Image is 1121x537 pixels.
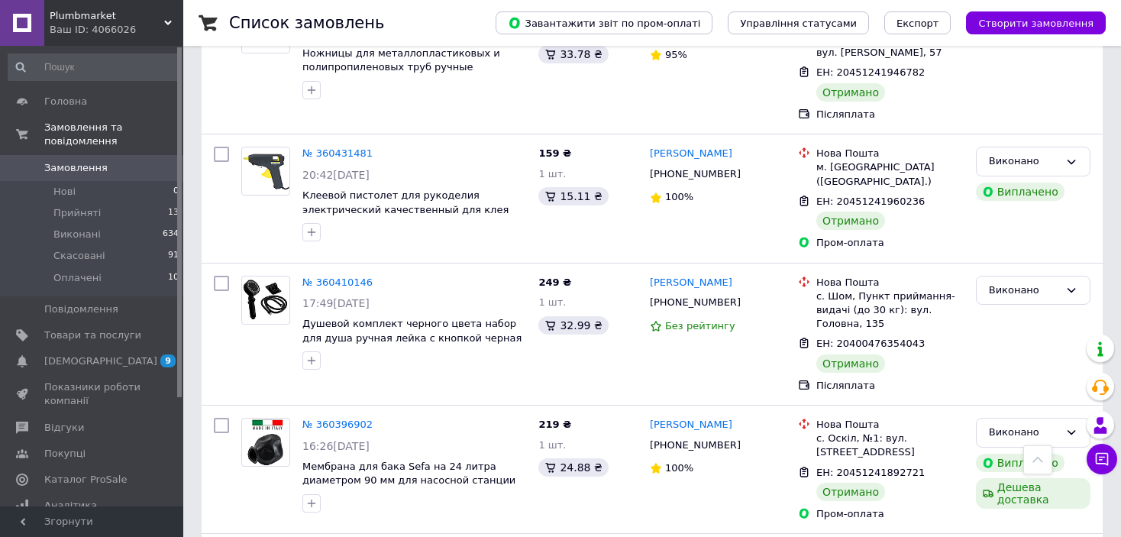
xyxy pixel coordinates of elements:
[665,49,687,60] span: 95%
[44,380,141,408] span: Показники роботи компанії
[816,276,964,290] div: Нова Пошта
[302,297,370,309] span: 17:49[DATE]
[160,354,176,367] span: 9
[302,318,522,357] a: Душевой комплект черного цвета набор для душа ручная лейка с кнопкой черная с кронштейном и шланг
[1087,444,1117,474] button: Чат з покупцем
[728,11,869,34] button: Управління статусами
[647,164,744,184] div: [PHONE_NUMBER]
[302,47,512,102] a: Ножницы для металлопластиковых и полипропиленовых труб ручные труборезы для резки пластиковых тру...
[647,435,744,455] div: [PHONE_NUMBER]
[538,296,566,308] span: 1 шт.
[44,421,84,435] span: Відгуки
[816,290,964,332] div: с. Шом, Пункт приймання-видачі (до 30 кг): вул. Головна, 135
[302,277,373,288] a: № 360410146
[538,147,571,159] span: 159 ₴
[302,189,509,244] a: Клеевой пистолет для рукоделия электрический качественный для клея термопистолет для клеевых рабо...
[44,354,157,368] span: [DEMOGRAPHIC_DATA]
[53,206,101,220] span: Прийняті
[816,338,925,349] span: ЕН: 20400476354043
[650,418,732,432] a: [PERSON_NAME]
[816,108,964,121] div: Післяплата
[302,147,373,159] a: № 360431481
[647,293,744,312] div: [PHONE_NUMBER]
[816,483,885,501] div: Отримано
[650,147,732,161] a: [PERSON_NAME]
[538,458,608,477] div: 24.88 ₴
[302,440,370,452] span: 16:26[DATE]
[538,45,608,63] div: 33.78 ₴
[242,278,289,321] img: Фото товару
[53,271,102,285] span: Оплачені
[976,183,1064,201] div: Виплачено
[44,302,118,316] span: Повідомлення
[302,169,370,181] span: 20:42[DATE]
[816,83,885,102] div: Отримано
[816,212,885,230] div: Отримано
[168,271,179,285] span: 10
[53,249,105,263] span: Скасовані
[816,467,925,478] span: ЕН: 20451241892721
[53,185,76,199] span: Нові
[242,151,289,192] img: Фото товару
[650,276,732,290] a: [PERSON_NAME]
[538,187,608,205] div: 15.11 ₴
[989,283,1059,299] div: Виконано
[978,18,1094,29] span: Створити замовлення
[44,473,127,487] span: Каталог ProSale
[665,462,693,474] span: 100%
[816,354,885,373] div: Отримано
[247,419,286,466] img: Фото товару
[44,121,183,148] span: Замовлення та повідомлення
[168,206,179,220] span: 13
[44,447,86,461] span: Покупці
[665,320,735,332] span: Без рейтингу
[816,66,925,78] span: ЕН: 20451241946782
[302,419,373,430] a: № 360396902
[816,236,964,250] div: Пром-оплата
[816,507,964,521] div: Пром-оплата
[951,17,1106,28] a: Створити замовлення
[53,228,101,241] span: Виконані
[241,276,290,325] a: Фото товару
[44,161,108,175] span: Замовлення
[50,23,183,37] div: Ваш ID: 4066026
[538,419,571,430] span: 219 ₴
[44,328,141,342] span: Товари та послуги
[163,228,179,241] span: 634
[884,11,951,34] button: Експорт
[173,185,179,199] span: 0
[989,425,1059,441] div: Виконано
[538,277,571,288] span: 249 ₴
[8,53,180,81] input: Пошук
[976,478,1090,509] div: Дешева доставка
[896,18,939,29] span: Експорт
[508,16,700,30] span: Завантажити звіт по пром-оплаті
[538,439,566,451] span: 1 шт.
[966,11,1106,34] button: Створити замовлення
[496,11,712,34] button: Завантажити звіт по пром-оплаті
[241,418,290,467] a: Фото товару
[665,191,693,202] span: 100%
[976,454,1064,472] div: Виплачено
[989,154,1059,170] div: Виконано
[740,18,857,29] span: Управління статусами
[816,432,964,459] div: с. Оскіл, №1: вул. [STREET_ADDRESS]
[538,168,566,180] span: 1 шт.
[50,9,164,23] span: Plumbmarket
[816,147,964,160] div: Нова Пошта
[816,160,964,188] div: м. [GEOGRAPHIC_DATA] ([GEOGRAPHIC_DATA].)
[302,461,515,500] a: Мембрана для бака Sefa на 24 литра диаметром 90 мм для насосной станции резиновая для гидроаккуму...
[44,499,97,513] span: Аналітика
[816,418,964,432] div: Нова Пошта
[44,95,87,108] span: Головна
[816,379,964,393] div: Післяплата
[229,14,384,32] h1: Список замовлень
[168,249,179,263] span: 91
[241,147,290,196] a: Фото товару
[538,316,608,335] div: 32.99 ₴
[816,196,925,207] span: ЕН: 20451241960236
